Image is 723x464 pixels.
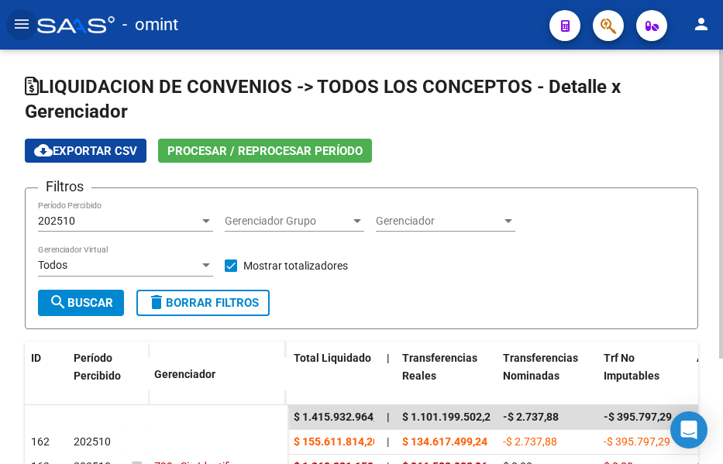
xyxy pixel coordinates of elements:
button: Borrar Filtros [136,290,270,316]
mat-icon: person [692,15,711,33]
datatable-header-cell: Transferencias Reales [396,342,497,410]
datatable-header-cell: Período Percibido [67,342,126,407]
datatable-header-cell: Trf No Imputables [597,342,690,410]
datatable-header-cell: ID [25,342,67,407]
span: $ 1.101.199.502,20 [402,411,497,423]
button: Procesar / Reprocesar período [158,139,372,163]
span: | [387,352,390,364]
span: 202510 [74,435,111,448]
button: Buscar [38,290,124,316]
span: Gerenciador Grupo [225,215,350,228]
span: Todos [38,259,67,271]
datatable-header-cell: Total Liquidado [287,342,380,410]
span: - omint [122,8,178,42]
mat-icon: menu [12,15,31,33]
span: Total Liquidado [294,352,371,364]
span: $ 1.415.932.964,67 [294,411,388,423]
span: ID [31,352,41,364]
span: Borrar Filtros [147,296,259,310]
h3: Filtros [38,176,91,198]
span: $ 155.611.814,20 [294,435,379,448]
mat-icon: cloud_download [34,141,53,160]
mat-icon: search [49,293,67,311]
span: Período Percibido [74,352,121,382]
span: Transferencias Nominadas [503,352,578,382]
span: Gerenciador [376,215,501,228]
span: 202510 [38,215,75,227]
span: LIQUIDACION DE CONVENIOS -> TODOS LOS CONCEPTOS - Detalle x Gerenciador [25,76,621,122]
mat-icon: delete [147,293,166,311]
span: Trf No Imputables [604,352,659,382]
span: -$ 2.737,88 [503,435,557,448]
button: Exportar CSV [25,139,146,163]
datatable-header-cell: Transferencias Nominadas [497,342,597,410]
datatable-header-cell: | [380,342,396,410]
datatable-header-cell: Gerenciador [148,358,287,391]
span: -$ 395.797,29 [604,435,670,448]
span: Buscar [49,296,113,310]
span: Procesar / Reprocesar período [167,144,363,158]
span: -$ 2.737,88 [503,411,559,423]
span: Gerenciador [154,368,215,380]
span: $ 134.617.499,24 [402,435,487,448]
span: Transferencias Reales [402,352,477,382]
span: Mostrar totalizadores [243,256,348,275]
span: Exportar CSV [34,144,137,158]
span: 162 [31,435,50,448]
span: -$ 395.797,29 [604,411,672,423]
span: ANT [697,352,718,364]
div: Open Intercom Messenger [670,411,708,449]
span: | [387,435,389,448]
span: | [387,411,390,423]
